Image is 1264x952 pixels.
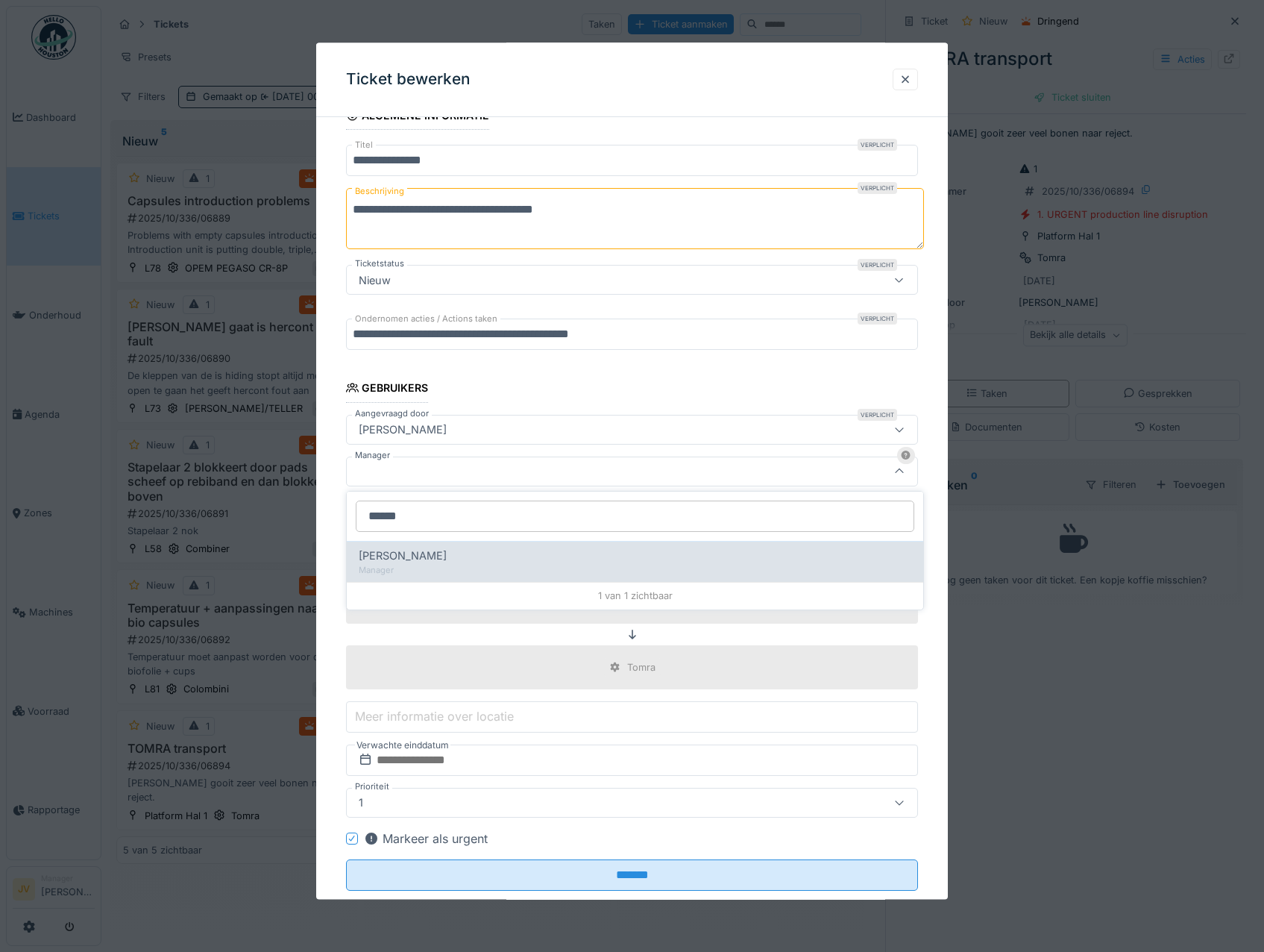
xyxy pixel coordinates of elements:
div: Verplicht [858,140,897,151]
div: Algemene informatie [346,105,490,131]
label: Meer informatie over locatie [352,708,517,726]
div: Verplicht [858,409,897,421]
div: Manager [359,564,911,577]
label: Beschrijving [352,183,407,201]
div: Gebruikers [346,378,429,403]
div: Tomra [627,660,655,674]
h3: Ticket bewerken [346,70,471,89]
label: Ondernomen acties / Actions taken [352,313,500,326]
div: Verplicht [858,260,897,272]
div: Markeer als urgent [364,830,488,848]
label: Titel [352,140,376,152]
div: Nieuw [353,272,397,289]
div: Verplicht [858,183,897,195]
span: [PERSON_NAME] [359,548,447,564]
div: 1 [353,795,369,811]
label: Prioriteit [352,780,392,793]
label: Aangevraagd door [352,407,432,420]
label: Manager [352,449,393,462]
div: 1 van 1 zichtbaar [347,582,923,609]
label: Ticketstatus [352,258,407,271]
label: Verwachte einddatum [355,737,450,754]
div: Verplicht [858,313,897,325]
div: [PERSON_NAME] [353,422,453,438]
